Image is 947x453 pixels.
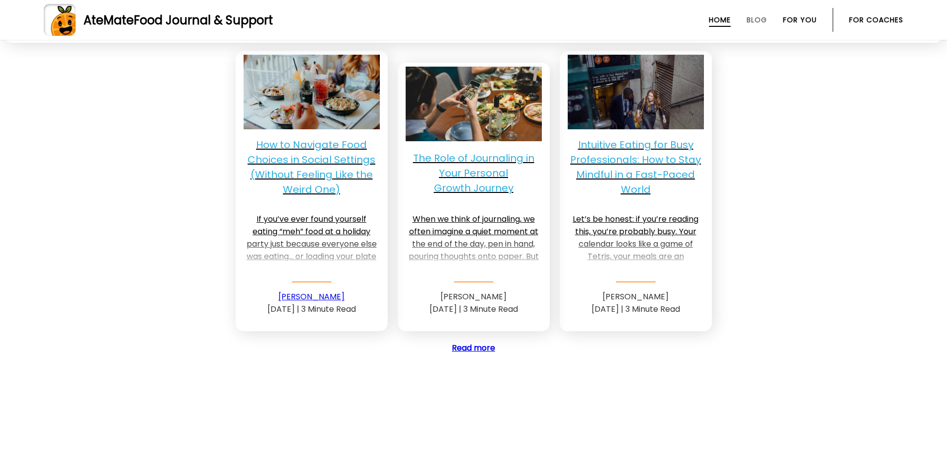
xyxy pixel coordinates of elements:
a: Home [709,16,731,24]
a: The Role of Journaling in Your Personal Growth Journey When we think of journaling, we often imag... [406,149,542,282]
a: Intuitive Eating for Busy Professionals: How to Stay Mindful in a Fast-Paced World Let’s be hones... [568,137,704,282]
p: Intuitive Eating for Busy Professionals: How to Stay Mindful in a Fast-Paced World [568,137,704,197]
a: intuitive eating for bust professionals. Image: Pexels - Mizuno K [568,55,704,129]
a: Social Eating. Image: Pexels - thecactusena ‎ [244,55,380,129]
div: [PERSON_NAME] [568,290,704,303]
p: If you’ve ever found yourself eating “meh” food at a holiday party just because everyone else was... [244,205,380,261]
a: Role of journaling. Image: Pexels - cottonbro studio [406,67,542,141]
div: [DATE] | 3 Minute Read [406,303,542,315]
img: Social Eating. Image: Pexels - thecactusena ‎ [244,54,380,130]
p: How to Navigate Food Choices in Social Settings (Without Feeling Like the Weird One) [244,137,380,197]
p: The Role of Journaling in Your Personal Growth Journey [406,149,542,197]
div: [PERSON_NAME] [406,290,542,303]
div: [DATE] | 3 Minute Read [244,303,380,315]
a: For Coaches [849,16,903,24]
a: Blog [747,16,767,24]
div: [DATE] | 3 Minute Read [568,303,704,315]
img: intuitive eating for bust professionals. Image: Pexels - Mizuno K [568,47,704,137]
div: AteMate [76,11,273,29]
a: [PERSON_NAME] [278,291,344,302]
a: For You [783,16,817,24]
a: How to Navigate Food Choices in Social Settings (Without Feeling Like the Weird One) If you’ve ev... [244,137,380,282]
p: Let’s be honest: if you’re reading this, you’re probably busy. Your calendar looks like a game of... [568,205,704,261]
span: Food Journal & Support [134,12,273,28]
p: When we think of journaling, we often imagine a quiet moment at the end of the day, pen in hand, ... [406,205,542,261]
a: AteMateFood Journal & Support [44,4,903,36]
a: Read more [452,342,495,354]
img: Role of journaling. Image: Pexels - cottonbro studio [406,63,542,144]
